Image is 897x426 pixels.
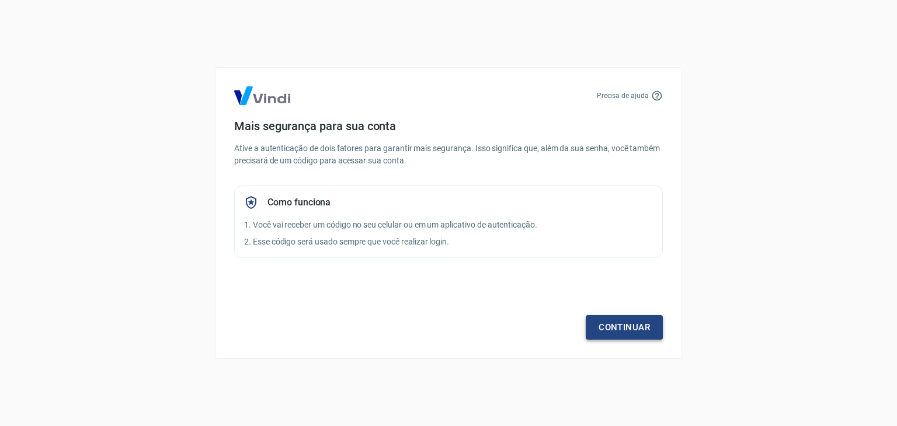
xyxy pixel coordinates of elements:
[234,119,663,133] h4: Mais segurança para sua conta
[586,315,663,340] a: Continuar
[597,90,649,101] p: Precisa de ajuda
[244,219,653,231] p: 1. Você vai receber um código no seu celular ou em um aplicativo de autenticação.
[267,197,331,208] h5: Como funciona
[234,86,290,105] img: Logo Vind
[234,142,663,167] p: Ative a autenticação de dois fatores para garantir mais segurança. Isso significa que, além da su...
[244,236,653,248] p: 2. Esse código será usado sempre que você realizar login.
